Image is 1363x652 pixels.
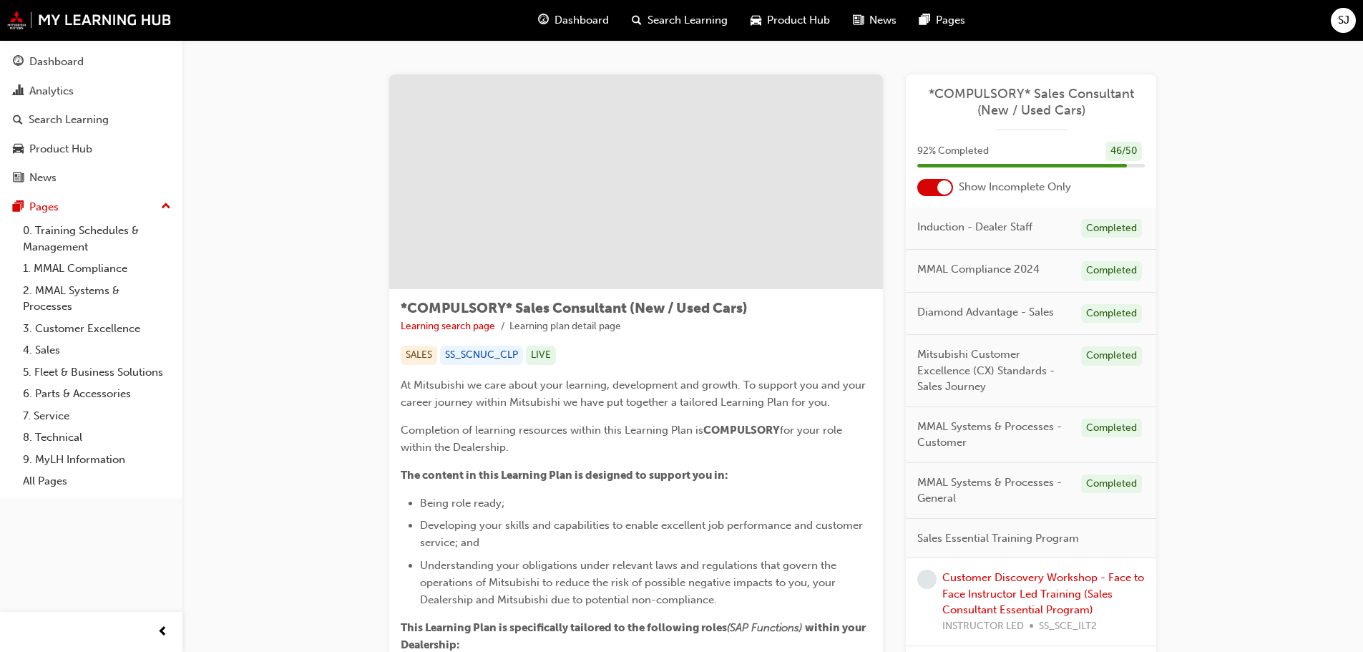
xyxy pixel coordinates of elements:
div: Completed [1081,346,1142,366]
span: Pages [936,12,965,29]
a: Product Hub [6,136,177,162]
span: MMAL Systems & Processes - Customer [917,419,1070,451]
span: car-icon [13,143,24,156]
div: News [29,170,57,186]
span: MMAL Compliance 2024 [917,261,1040,278]
div: Product Hub [29,141,92,157]
a: All Pages [17,470,177,492]
a: 1. MMAL Compliance [17,258,177,280]
a: Dashboard [6,49,177,75]
span: (SAP Functions) [727,621,802,634]
a: Analytics [6,78,177,104]
button: SJ [1331,8,1356,33]
span: guage-icon [13,56,24,69]
div: SALES [401,346,437,365]
span: At Mitsubishi we care about your learning, development and growth. To support you and your career... [401,379,869,409]
div: Search Learning [29,112,109,128]
a: 5. Fleet & Business Solutions [17,361,177,384]
li: Learning plan detail page [509,318,621,335]
span: Understanding your obligations under relevant laws and regulations that govern the operations of ... [420,559,839,606]
span: SS_SCE_ILT2 [1039,618,1097,635]
div: SS_SCNUC_CLP [440,346,523,365]
span: Search Learning [648,12,728,29]
a: 6. Parts & Accessories [17,383,177,405]
div: 46 / 50 [1105,142,1142,161]
span: search-icon [632,11,642,29]
button: Pages [6,194,177,220]
div: Dashboard [29,54,84,70]
span: Developing your skills and capabilities to enable excellent job performance and customer service;... [420,519,866,549]
span: news-icon [13,172,24,185]
span: *COMPULSORY* Sales Consultant (New / Used Cars) [401,300,748,316]
span: Diamond Advantage - Sales [917,304,1054,321]
span: Sales Essential Training Program [917,530,1079,547]
span: The content in this Learning Plan is designed to support you in: [401,469,728,482]
span: Product Hub [767,12,830,29]
div: Pages [29,199,59,215]
span: pages-icon [13,201,24,214]
span: 92 % Completed [917,143,989,160]
a: 2. MMAL Systems & Processes [17,280,177,318]
div: Completed [1081,419,1142,438]
a: 4. Sales [17,339,177,361]
span: car-icon [751,11,761,29]
span: for your role within the Dealership. [401,424,845,454]
span: chart-icon [13,85,24,98]
span: MMAL Systems & Processes - General [917,475,1070,507]
span: up-icon [161,198,171,216]
div: Completed [1081,261,1142,281]
div: Completed [1081,475,1142,494]
span: within your Dealership: [401,621,868,651]
img: mmal [7,11,172,29]
span: Dashboard [555,12,609,29]
span: learningRecordVerb_NONE-icon [917,570,937,589]
span: Being role ready; [420,497,504,510]
a: guage-iconDashboard [527,6,620,35]
span: pages-icon [919,11,930,29]
div: Completed [1081,304,1142,323]
a: news-iconNews [841,6,908,35]
button: DashboardAnalyticsSearch LearningProduct HubNews [6,46,177,194]
a: 9. MyLH Information [17,449,177,471]
a: search-iconSearch Learning [620,6,739,35]
a: Learning search page [401,320,495,332]
a: *COMPULSORY* Sales Consultant (New / Used Cars) [917,86,1145,118]
span: news-icon [853,11,864,29]
span: INSTRUCTOR LED [942,618,1024,635]
a: 3. Customer Excellence [17,318,177,340]
a: News [6,165,177,191]
a: Customer Discovery Workshop - Face to Face Instructor Led Training (Sales Consultant Essential Pr... [942,571,1144,616]
a: Search Learning [6,107,177,133]
a: 0. Training Schedules & Management [17,220,177,258]
span: SJ [1338,12,1349,29]
span: This Learning Plan is specifically tailored to the following roles [401,621,727,634]
span: COMPULSORY [703,424,780,437]
span: Show Incomplete Only [959,179,1071,195]
span: Mitsubishi Customer Excellence (CX) Standards - Sales Journey [917,346,1070,395]
div: LIVE [526,346,556,365]
div: Completed [1081,219,1142,238]
a: 7. Service [17,405,177,427]
a: pages-iconPages [908,6,977,35]
span: Induction - Dealer Staff [917,219,1032,235]
span: guage-icon [538,11,549,29]
span: News [869,12,897,29]
span: Completion of learning resources within this Learning Plan is [401,424,703,437]
a: car-iconProduct Hub [739,6,841,35]
span: search-icon [13,114,23,127]
a: 8. Technical [17,427,177,449]
span: prev-icon [157,623,168,641]
div: Analytics [29,83,74,99]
